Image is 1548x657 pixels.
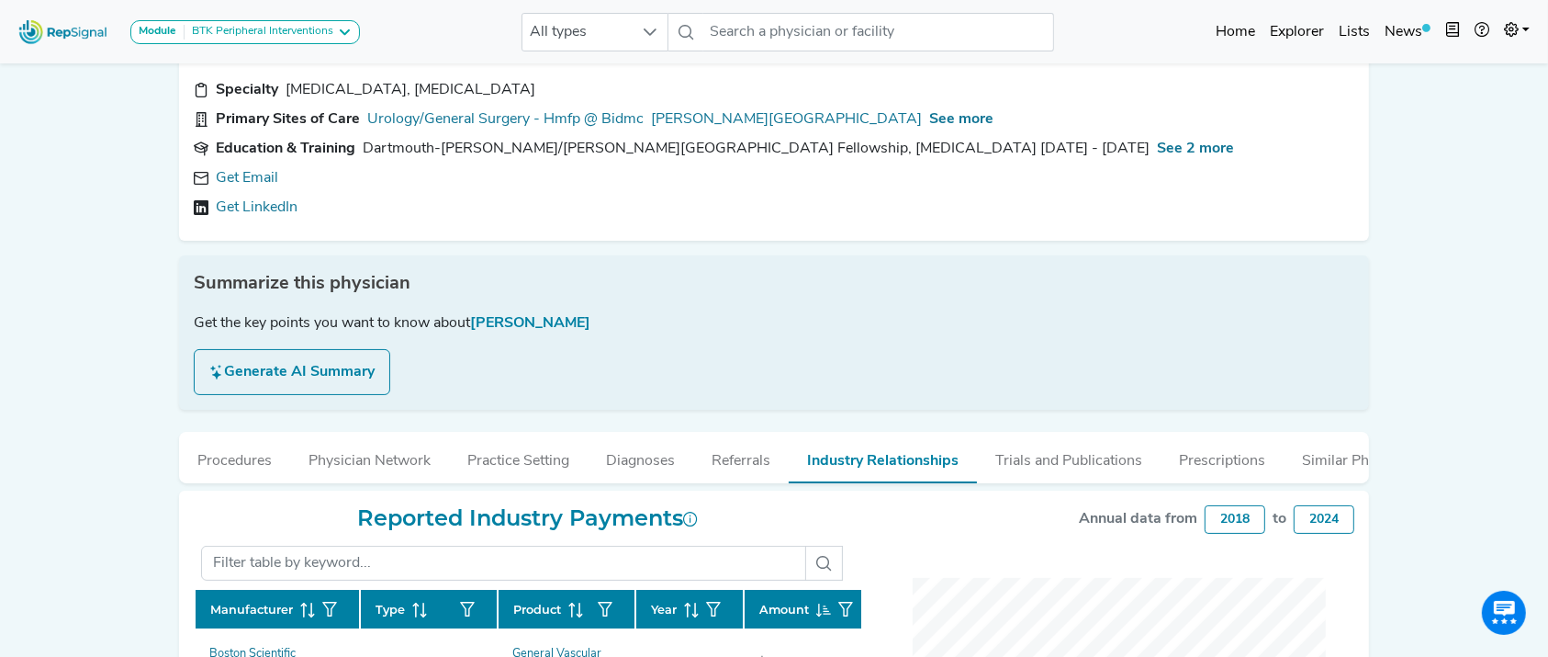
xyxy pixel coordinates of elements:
[1157,142,1234,156] span: See 2 more
[185,25,333,40] div: BTK Peripheral Interventions
[376,601,405,618] span: Type
[759,601,809,618] span: Amount
[201,546,806,581] input: Filter table by keyword...
[194,349,390,395] button: Generate AI Summary
[194,270,410,298] span: Summarize this physician
[179,432,290,481] button: Procedures
[693,432,789,481] button: Referrals
[703,13,1054,51] input: Search a physician or facility
[1284,432,1440,481] button: Similar Physicians
[194,312,1354,334] div: Get the key points you want to know about
[470,316,590,331] span: [PERSON_NAME]
[588,432,693,481] button: Diagnoses
[1438,14,1467,51] button: Intel Book
[522,14,633,51] span: All types
[216,138,355,160] div: Education & Training
[651,601,677,618] span: Year
[363,138,1150,160] div: Dartmouth-Hitchcock/Mary Hitchcock Memorial Hospital Fellowship, vascular surgery 2001 - 2003
[194,505,861,532] h2: Reported Industry Payments
[216,79,278,101] div: Specialty
[216,197,297,219] a: Get LinkedIn
[1079,508,1197,530] div: Annual data from
[651,108,922,130] a: [PERSON_NAME][GEOGRAPHIC_DATA]
[1273,508,1286,530] div: to
[216,167,278,189] a: Get Email
[977,432,1161,481] button: Trials and Publications
[290,432,449,481] button: Physician Network
[210,601,293,618] span: Manufacturer
[929,112,993,127] span: See more
[1205,505,1265,534] div: 2018
[1294,505,1354,534] div: 2024
[367,108,644,130] a: Urology/General Surgery - Hmfp @ Bidmc
[789,432,977,483] button: Industry Relationships
[1161,432,1284,481] button: Prescriptions
[139,26,176,37] strong: Module
[449,432,588,481] button: Practice Setting
[1262,14,1331,51] a: Explorer
[130,20,360,44] button: ModuleBTK Peripheral Interventions
[286,79,535,101] div: Vascular Surgery, Vascular Surgery
[1331,14,1377,51] a: Lists
[1208,14,1262,51] a: Home
[513,601,561,618] span: Product
[216,108,360,130] div: Primary Sites of Care
[1377,14,1438,51] a: News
